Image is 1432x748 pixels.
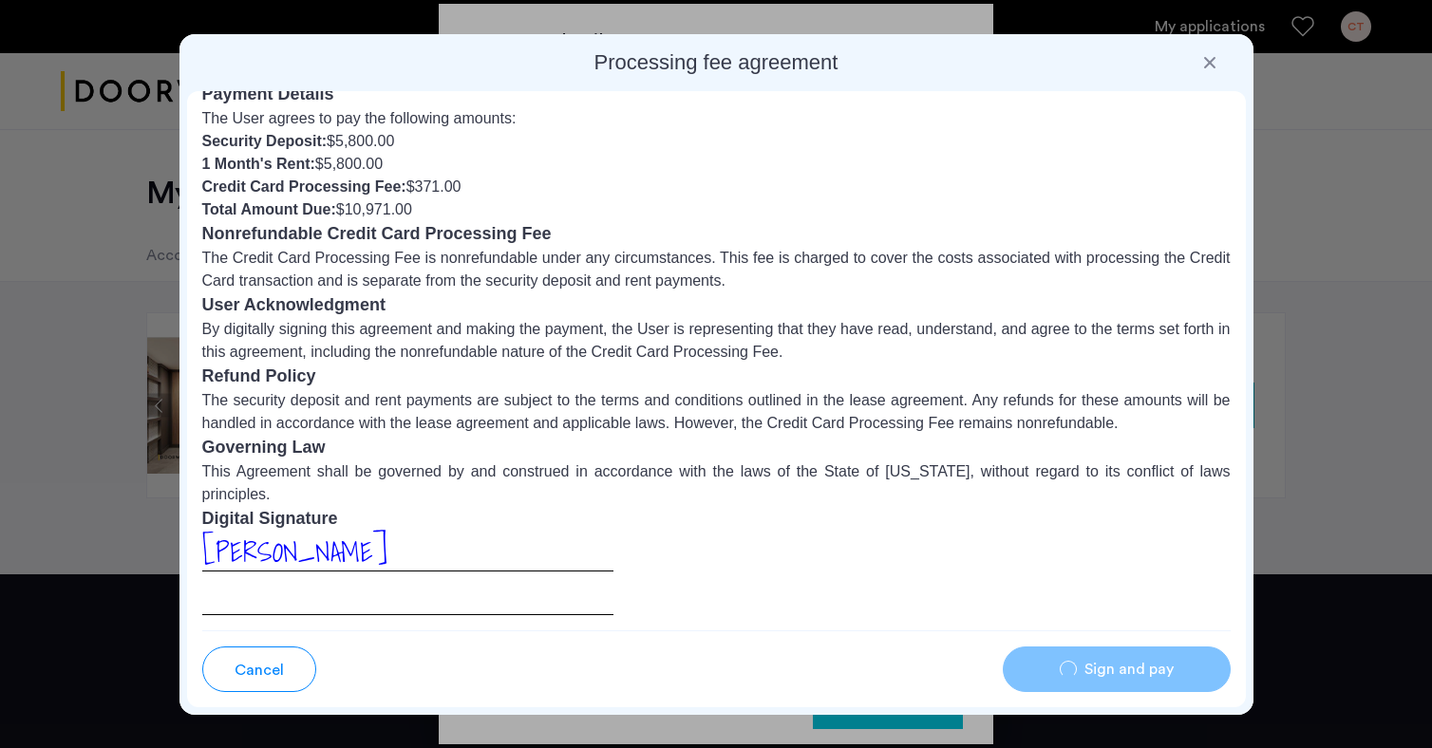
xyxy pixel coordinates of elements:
[202,130,1231,153] li: $5,800.00
[202,506,1231,532] h3: Digital Signature
[202,107,1231,130] p: The User agrees to pay the following amounts:
[202,292,1231,318] h3: User Acknowledgment
[202,364,1231,389] h3: Refund Policy
[187,49,1246,76] h2: Processing fee agreement
[202,221,1231,247] h3: Nonrefundable Credit Card Processing Fee
[202,435,1231,460] h3: Governing Law
[202,198,1231,221] li: $10,971.00
[235,659,284,682] span: Cancel
[202,530,387,573] span: [PERSON_NAME]
[202,178,406,195] strong: Credit Card Processing Fee:
[202,133,328,149] strong: Security Deposit:
[1003,646,1231,692] button: button
[202,156,315,172] strong: 1 Month's Rent:
[202,153,1231,176] li: $5,800.00
[202,176,1231,198] li: $371.00
[202,460,1231,506] p: This Agreement shall be governed by and construed in accordance with the laws of the State of [US...
[202,389,1231,435] p: The security deposit and rent payments are subject to the terms and conditions outlined in the le...
[202,247,1231,292] p: The Credit Card Processing Fee is nonrefundable under any circumstances. This fee is charged to c...
[202,82,1231,107] h3: Payment Details
[202,646,316,692] button: button
[202,201,336,217] strong: Total Amount Due:
[1084,658,1174,681] span: Sign and pay
[202,318,1231,364] p: By digitally signing this agreement and making the payment, the User is representing that they ha...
